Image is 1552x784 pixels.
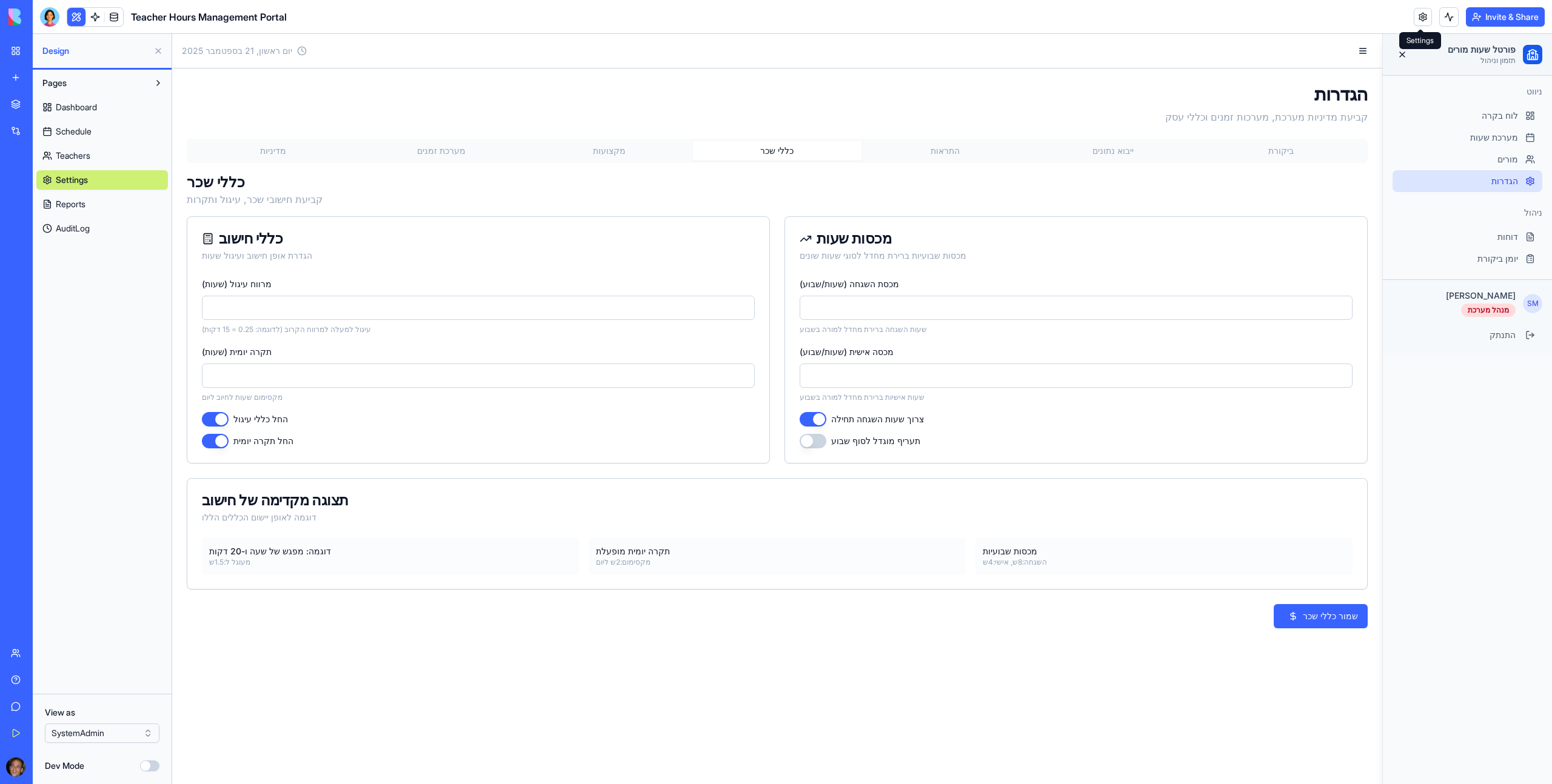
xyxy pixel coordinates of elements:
p: מקסימום: 2 ש ליום [424,523,786,533]
h3: ניהול [1220,173,1370,185]
button: ביקורת [1025,107,1193,127]
button: מדיניות [17,107,185,127]
h1: הגדרות [15,49,1196,71]
p: שעות אישיות ברירת מחדל למורה בשבוע [627,359,1180,368]
p: תקרה יומית מופעלת [424,511,786,523]
button: מקצועות [353,107,521,127]
div: Settings [1399,32,1441,49]
p: שעות השגחה ברירת מחדל למורה בשבוע [627,291,1180,301]
p: השגחה: 8 ש, אישי: 4 ש [811,523,1173,533]
div: הגדרת אופן חישוב ועיגול שעות [30,216,583,228]
div: כללי חישוב [30,198,583,212]
p: [PERSON_NAME] [1220,256,1343,268]
a: Teachers [36,146,168,165]
span: Design [42,45,149,57]
label: תקרה יומית (שעות) [30,313,99,323]
button: Pages [36,73,149,93]
span: AuditLog [56,222,90,234]
a: מורים [1220,115,1370,136]
button: מערכת זמנים [185,107,353,127]
a: מערכת שעות [1220,93,1370,115]
p: תזמון וניהול [1276,22,1343,32]
label: תעריף מוגדל לסוף שבוע [659,403,748,411]
p: מעוגל ל: 1.5 ש [37,523,400,533]
a: AuditLog [36,219,168,238]
div: דוגמה לאופן יישום הכללים הללו [30,477,1180,490]
button: שמור כללי שכר [1102,570,1196,594]
p: מכסות שבועיות [811,511,1173,523]
label: מכסת השגחה (שעות/שבוע) [627,245,727,255]
a: דוחות [1220,192,1370,214]
span: מערכת שעות [1298,98,1346,110]
button: התראות [689,107,857,127]
p: דוגמה: מפגש של שעה ו-20 דקות [37,511,400,523]
label: החל תקרה יומית [61,403,121,411]
h2: כללי שכר [15,139,1196,158]
label: מכסה אישית (שעות/שבוע) [627,313,721,323]
div: מכסות שעות [627,198,1180,212]
span: Settings [56,174,88,186]
p: קביעת מדיניות מערכת, מערכות זמנים וכללי עסק [15,76,1196,90]
h1: פורטל שעות מורים [1276,10,1343,22]
button: ייבוא נתונים [857,107,1025,127]
button: התנתק [1220,290,1370,312]
div: מנהל מערכת [1289,270,1343,283]
span: מורים [1325,119,1346,131]
div: תצוגה מקדימה של חישוב [30,459,1180,474]
p: קביעת חישובי שכר, עיגול ותקרות [15,158,1196,173]
div: מכסות שבועיות ברירת מחדל לסוגי שעות שונים [627,216,1180,228]
span: יומן ביקורת [1305,219,1346,231]
a: הגדרות [1220,136,1370,158]
img: logo [8,8,84,25]
a: יומן ביקורת [1220,214,1370,236]
span: Teacher Hours Management Portal [131,10,287,24]
a: Dashboard [36,98,168,117]
span: לוח בקרה [1309,76,1346,88]
span: דוחות [1325,197,1346,209]
p: עיגול למעלה למרווח הקרוב (לדוגמה: 0.25 = 15 דקות) [30,291,583,301]
button: Invite & Share [1466,7,1545,27]
a: לוח בקרה [1220,71,1370,93]
p: מקסימום שעות לחיוב ליום [30,359,583,368]
div: יום ראשון, 21 בספטמבר 2025 [10,11,135,23]
span: Schedule [56,125,92,138]
label: החל כללי עיגול [61,381,116,390]
span: הגדרות [1319,141,1346,153]
a: Schedule [36,122,168,141]
h3: ניווט [1220,51,1370,64]
a: Reports [36,194,168,214]
img: ACg8ocKwlY-G7EnJG7p3bnYwdp_RyFFHyn9MlwQjYsG_56ZlydI1TXjL_Q=s96-c [6,757,25,777]
button: כללי שכר [521,107,689,127]
label: Dev Mode [45,760,84,772]
span: Reports [56,198,85,210]
span: Dashboard [56,101,97,113]
span: Teachers [56,150,90,162]
label: צרוך שעות השגחה תחילה [659,381,752,390]
label: View as [45,706,159,719]
label: מרווח עיגול (שעות) [30,245,99,255]
a: Settings [36,170,168,190]
span: Pages [42,77,67,89]
span: SM [1351,260,1370,279]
